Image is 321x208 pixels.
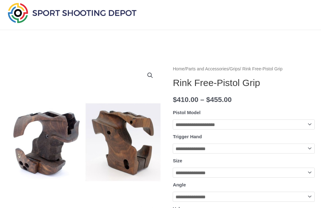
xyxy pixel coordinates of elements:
a: Parts and Accessories [186,67,229,71]
label: Angle [173,182,186,187]
bdi: 410.00 [173,96,198,104]
span: – [200,96,204,104]
a: Home [173,67,184,71]
a: View full-screen image gallery [145,70,156,81]
label: Pistol Model [173,110,200,115]
h1: Rink Free-Pistol Grip [173,77,315,89]
span: $ [206,96,210,104]
nav: Breadcrumb [173,65,315,73]
bdi: 455.00 [206,96,232,104]
label: Trigger Hand [173,134,202,139]
label: Size [173,158,182,163]
span: $ [173,96,177,104]
img: Sport Shooting Depot [6,1,138,24]
a: Grips [229,67,240,71]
